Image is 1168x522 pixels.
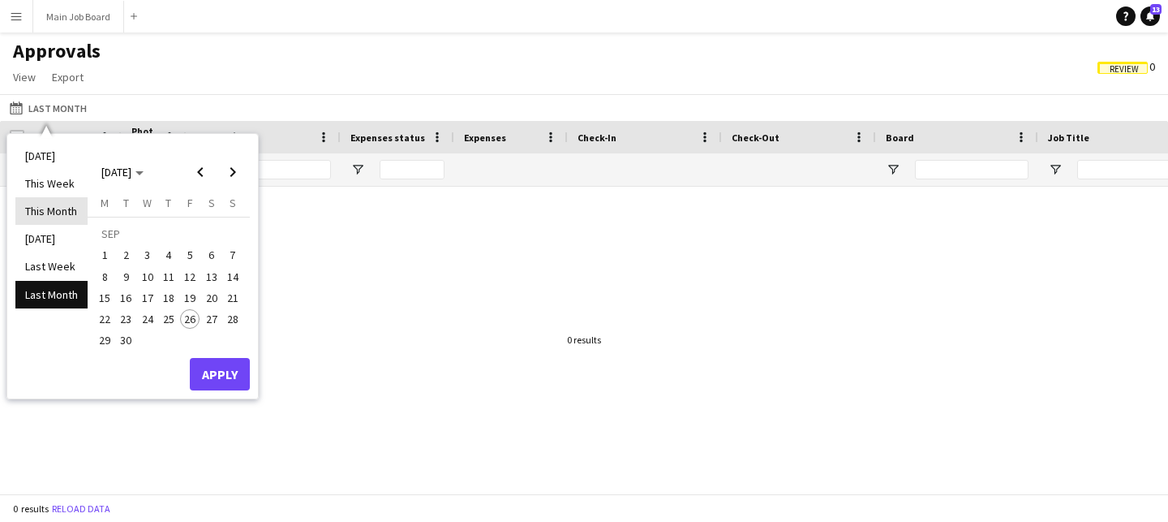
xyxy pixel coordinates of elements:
button: Open Filter Menu [1048,162,1063,177]
span: 18 [159,288,178,308]
input: Board Filter Input [915,160,1028,179]
span: 4 [159,246,178,265]
button: 09-09-2025 [115,266,136,287]
span: 10 [138,267,157,287]
button: Previous month [184,156,217,188]
span: 6 [202,246,221,265]
span: Board [886,132,914,144]
span: 23 [117,309,136,329]
span: [DATE] [101,165,131,179]
span: S [230,196,236,210]
button: 27-09-2025 [200,308,221,330]
button: 04-09-2025 [158,244,179,265]
span: 16 [117,288,136,308]
span: S [208,196,215,210]
span: Review [1110,64,1139,75]
li: This Week [15,170,88,197]
span: Name [196,132,222,144]
span: 27 [202,309,221,329]
button: 05-09-2025 [179,244,200,265]
button: 13-09-2025 [200,266,221,287]
span: 15 [95,288,114,308]
button: Main Job Board [33,1,124,32]
span: Check-In [578,132,616,144]
span: Expenses status [350,132,425,144]
input: Column with Header Selection [10,130,24,145]
button: 22-09-2025 [94,308,115,330]
span: 1 [95,246,114,265]
span: 19 [180,288,200,308]
span: 20 [202,288,221,308]
span: 14 [223,267,243,287]
button: 20-09-2025 [200,287,221,308]
span: W [143,196,152,210]
span: 2 [117,246,136,265]
button: 12-09-2025 [179,266,200,287]
button: Reload data [49,500,114,518]
button: 18-09-2025 [158,287,179,308]
button: 28-09-2025 [222,308,243,330]
td: SEP [94,223,243,244]
li: This Month [15,197,88,225]
span: F [187,196,193,210]
span: Export [52,70,84,84]
span: 29 [95,331,114,351]
span: Expenses [464,132,506,144]
button: 02-09-2025 [115,244,136,265]
button: Open Filter Menu [886,162,900,177]
li: Last Month [15,281,88,308]
button: 03-09-2025 [137,244,158,265]
span: 11 [159,267,178,287]
button: 23-09-2025 [115,308,136,330]
span: 17 [138,288,157,308]
span: 26 [180,309,200,329]
button: 06-09-2025 [200,244,221,265]
button: 30-09-2025 [115,330,136,351]
button: Apply [190,358,250,390]
span: 22 [95,309,114,329]
a: View [6,67,42,88]
button: 11-09-2025 [158,266,179,287]
button: Next month [217,156,249,188]
span: 25 [159,309,178,329]
span: 8 [95,267,114,287]
span: Photo [131,125,157,149]
button: 19-09-2025 [179,287,200,308]
button: 24-09-2025 [137,308,158,330]
span: Check-Out [732,132,779,144]
button: Open Filter Menu [350,162,365,177]
button: 15-09-2025 [94,287,115,308]
li: Last Week [15,252,88,280]
button: 08-09-2025 [94,266,115,287]
span: 9 [117,267,136,287]
span: M [101,196,109,210]
input: Name Filter Input [225,160,331,179]
button: 26-09-2025 [179,308,200,330]
span: 0 [1097,59,1155,74]
span: 7 [223,246,243,265]
span: Job Title [1048,132,1089,144]
span: 21 [223,288,243,308]
button: Last Month [6,98,90,118]
div: 0 results [567,334,601,346]
button: 14-09-2025 [222,266,243,287]
span: View [13,70,36,84]
button: 10-09-2025 [137,266,158,287]
li: [DATE] [15,225,88,252]
span: T [165,196,171,210]
button: 17-09-2025 [137,287,158,308]
span: 3 [138,246,157,265]
span: 13 [202,267,221,287]
a: 13 [1140,6,1160,26]
button: Choose month and year [95,157,150,187]
button: 01-09-2025 [94,244,115,265]
button: 25-09-2025 [158,308,179,330]
li: [DATE] [15,142,88,170]
span: 28 [223,309,243,329]
span: 5 [180,246,200,265]
a: Export [45,67,90,88]
button: 16-09-2025 [115,287,136,308]
span: T [123,196,129,210]
button: 21-09-2025 [222,287,243,308]
input: Expenses status Filter Input [380,160,444,179]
